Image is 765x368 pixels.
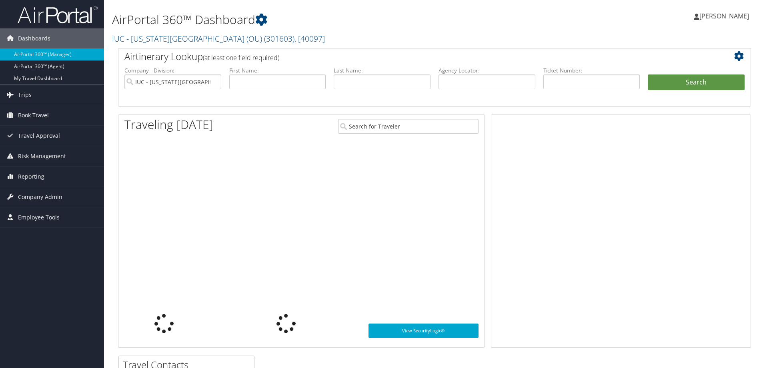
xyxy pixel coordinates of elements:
[18,207,60,227] span: Employee Tools
[124,50,692,63] h2: Airtinerary Lookup
[203,53,279,62] span: (at least one field required)
[294,33,325,44] span: , [ 40097 ]
[18,5,98,24] img: airportal-logo.png
[18,85,32,105] span: Trips
[18,187,62,207] span: Company Admin
[112,33,325,44] a: IUC - [US_STATE][GEOGRAPHIC_DATA] (OU)
[18,167,44,187] span: Reporting
[699,12,749,20] span: [PERSON_NAME]
[229,66,326,74] label: First Name:
[264,33,294,44] span: ( 301603 )
[543,66,640,74] label: Ticket Number:
[18,28,50,48] span: Dashboards
[124,116,213,133] h1: Traveling [DATE]
[648,74,745,90] button: Search
[124,66,221,74] label: Company - Division:
[18,126,60,146] span: Travel Approval
[368,324,479,338] a: View SecurityLogic®
[338,119,479,134] input: Search for Traveler
[694,4,757,28] a: [PERSON_NAME]
[18,146,66,166] span: Risk Management
[18,105,49,125] span: Book Travel
[439,66,535,74] label: Agency Locator:
[334,66,431,74] label: Last Name:
[112,11,542,28] h1: AirPortal 360™ Dashboard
